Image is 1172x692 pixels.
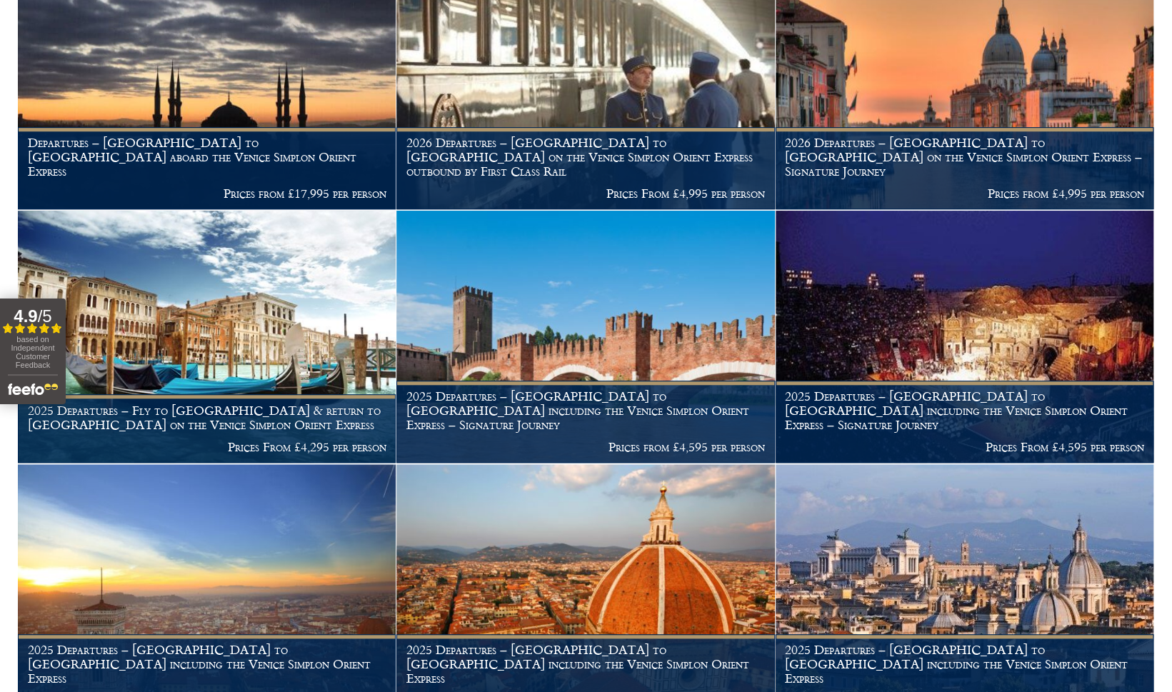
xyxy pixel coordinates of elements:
[28,136,386,178] h1: Departures – [GEOGRAPHIC_DATA] to [GEOGRAPHIC_DATA] aboard the Venice Simplon Orient Express
[28,643,386,685] h1: 2025 Departures – [GEOGRAPHIC_DATA] to [GEOGRAPHIC_DATA] including the Venice Simplon Orient Express
[28,186,386,201] p: Prices from £17,995 per person
[785,643,1143,685] h1: 2025 Departures – [GEOGRAPHIC_DATA] to [GEOGRAPHIC_DATA] including the Venice Simplon Orient Express
[28,403,386,431] h1: 2025 Departures – Fly to [GEOGRAPHIC_DATA] & return to [GEOGRAPHIC_DATA] on the Venice Simplon Or...
[785,389,1143,431] h1: 2025 Departures – [GEOGRAPHIC_DATA] to [GEOGRAPHIC_DATA] including the Venice Simplon Orient Expr...
[406,440,765,454] p: Prices from £4,595 per person
[18,211,396,463] a: 2025 Departures – Fly to [GEOGRAPHIC_DATA] & return to [GEOGRAPHIC_DATA] on the Venice Simplon Or...
[406,186,765,201] p: Prices From £4,995 per person
[28,440,386,454] p: Prices From £4,295 per person
[785,136,1143,178] h1: 2026 Departures – [GEOGRAPHIC_DATA] to [GEOGRAPHIC_DATA] on the Venice Simplon Orient Express – S...
[776,211,1154,463] a: 2025 Departures – [GEOGRAPHIC_DATA] to [GEOGRAPHIC_DATA] including the Venice Simplon Orient Expr...
[18,211,396,463] img: venice aboard the Orient Express
[406,136,765,178] h1: 2026 Departures – [GEOGRAPHIC_DATA] to [GEOGRAPHIC_DATA] on the Venice Simplon Orient Express out...
[406,389,765,431] h1: 2025 Departures – [GEOGRAPHIC_DATA] to [GEOGRAPHIC_DATA] including the Venice Simplon Orient Expr...
[785,186,1143,201] p: Prices from £4,995 per person
[406,643,765,685] h1: 2025 Departures – [GEOGRAPHIC_DATA] to [GEOGRAPHIC_DATA] including the Venice Simplon Orient Express
[785,440,1143,454] p: Prices From £4,595 per person
[396,211,775,463] a: 2025 Departures – [GEOGRAPHIC_DATA] to [GEOGRAPHIC_DATA] including the Venice Simplon Orient Expr...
